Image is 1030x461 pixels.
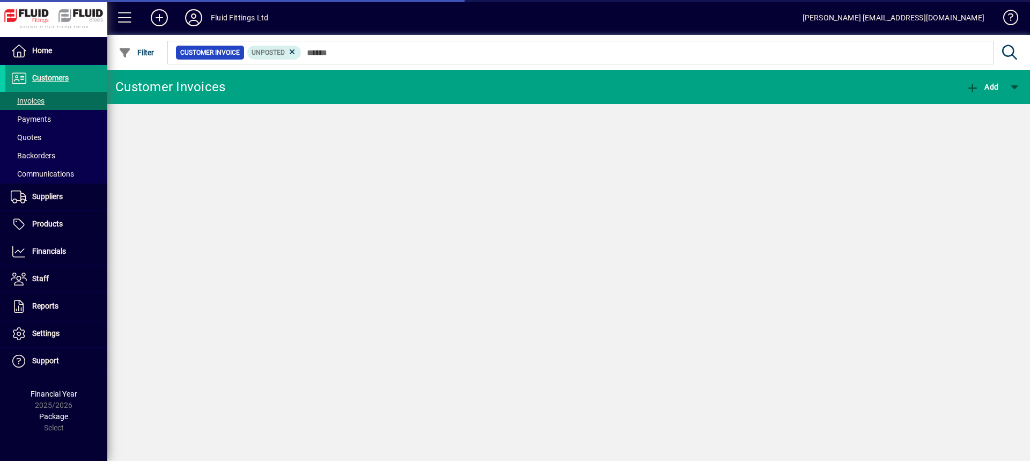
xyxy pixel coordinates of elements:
[119,48,154,57] span: Filter
[5,238,107,265] a: Financials
[32,74,69,82] span: Customers
[176,8,211,27] button: Profile
[32,302,58,310] span: Reports
[5,38,107,64] a: Home
[116,43,157,62] button: Filter
[5,348,107,375] a: Support
[963,77,1001,97] button: Add
[5,92,107,110] a: Invoices
[5,165,107,183] a: Communications
[5,110,107,128] a: Payments
[247,46,301,60] mat-chip: Customer Invoice Status: Unposted
[32,356,59,365] span: Support
[11,151,55,160] span: Backorders
[11,97,45,105] span: Invoices
[966,83,998,91] span: Add
[142,8,176,27] button: Add
[11,133,41,142] span: Quotes
[32,219,63,228] span: Products
[5,293,107,320] a: Reports
[32,46,52,55] span: Home
[39,412,68,421] span: Package
[252,49,285,56] span: Unposted
[11,170,74,178] span: Communications
[5,147,107,165] a: Backorders
[180,47,240,58] span: Customer Invoice
[995,2,1017,37] a: Knowledge Base
[5,128,107,147] a: Quotes
[5,211,107,238] a: Products
[31,390,77,398] span: Financial Year
[5,266,107,292] a: Staff
[32,274,49,283] span: Staff
[32,247,66,255] span: Financials
[803,9,984,26] div: [PERSON_NAME] [EMAIL_ADDRESS][DOMAIN_NAME]
[211,9,268,26] div: Fluid Fittings Ltd
[32,192,63,201] span: Suppliers
[5,320,107,347] a: Settings
[5,184,107,210] a: Suppliers
[32,329,60,338] span: Settings
[115,78,225,96] div: Customer Invoices
[11,115,51,123] span: Payments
